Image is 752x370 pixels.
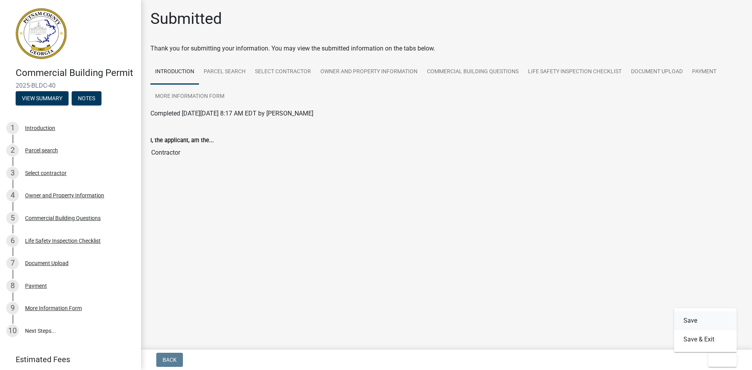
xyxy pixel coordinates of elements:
wm-modal-confirm: Notes [72,96,101,102]
a: More Information Form [150,84,229,109]
a: Payment [687,60,721,85]
div: Thank you for submitting your information. You may view the submitted information on the tabs below. [150,44,743,53]
button: Notes [72,91,101,105]
div: Life Safety Inspection Checklist [25,238,101,244]
a: Document Upload [626,60,687,85]
button: Save [674,311,737,330]
label: I, the applicant, am the... [150,138,214,143]
div: Introduction [25,125,55,131]
div: More Information Form [25,305,82,311]
div: 5 [6,212,19,224]
span: Completed [DATE][DATE] 8:17 AM EDT by [PERSON_NAME] [150,110,313,117]
div: Owner and Property Information [25,193,104,198]
div: Exit [674,308,737,352]
div: Document Upload [25,260,69,266]
span: Back [163,357,177,363]
button: Back [156,353,183,367]
a: Owner and Property Information [316,60,422,85]
div: 8 [6,280,19,292]
div: 4 [6,189,19,202]
a: Commercial Building Questions [422,60,523,85]
button: View Summary [16,91,69,105]
div: 2 [6,144,19,157]
a: Select contractor [250,60,316,85]
button: Save & Exit [674,330,737,349]
span: Exit [714,357,726,363]
h1: Submitted [150,9,222,28]
div: Select contractor [25,170,67,176]
a: Estimated Fees [6,352,128,367]
a: Introduction [150,60,199,85]
div: 7 [6,257,19,269]
div: 1 [6,122,19,134]
h4: Commercial Building Permit [16,67,135,79]
div: Payment [25,283,47,289]
div: Commercial Building Questions [25,215,101,221]
img: Putnam County, Georgia [16,8,67,59]
div: Parcel search [25,148,58,153]
button: Exit [708,353,737,367]
div: 3 [6,167,19,179]
div: 9 [6,302,19,314]
a: Life Safety Inspection Checklist [523,60,626,85]
span: 2025-BLDC-40 [16,82,125,89]
div: 10 [6,325,19,337]
wm-modal-confirm: Summary [16,96,69,102]
a: Parcel search [199,60,250,85]
div: 6 [6,235,19,247]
